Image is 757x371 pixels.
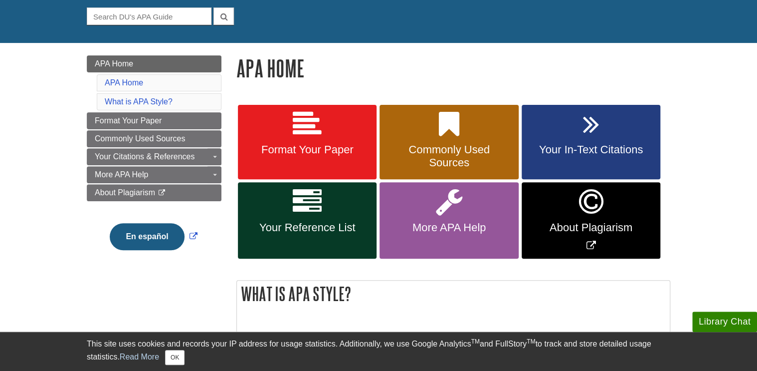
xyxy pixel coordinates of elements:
[238,105,377,180] a: Format Your Paper
[95,116,162,125] span: Format Your Paper
[236,55,670,81] h1: APA Home
[245,221,369,234] span: Your Reference List
[379,182,518,259] a: More APA Help
[107,232,199,241] a: Link opens in new window
[379,105,518,180] a: Commonly Used Sources
[87,55,221,267] div: Guide Page Menu
[95,59,133,68] span: APA Home
[387,221,511,234] span: More APA Help
[110,223,184,250] button: En español
[105,97,173,106] a: What is APA Style?
[105,78,143,87] a: APA Home
[527,338,535,345] sup: TM
[87,7,211,25] input: Search DU's APA Guide
[157,190,166,196] i: This link opens in a new window
[87,148,221,165] a: Your Citations & References
[95,188,155,197] span: About Plagiarism
[529,143,653,156] span: Your In-Text Citations
[95,170,148,179] span: More APA Help
[87,166,221,183] a: More APA Help
[95,134,185,143] span: Commonly Used Sources
[692,312,757,332] button: Library Chat
[165,350,185,365] button: Close
[529,221,653,234] span: About Plagiarism
[471,338,479,345] sup: TM
[238,182,377,259] a: Your Reference List
[522,182,660,259] a: Link opens in new window
[87,55,221,72] a: APA Home
[245,143,369,156] span: Format Your Paper
[237,281,670,307] h2: What is APA Style?
[120,353,159,361] a: Read More
[87,184,221,201] a: About Plagiarism
[95,152,194,161] span: Your Citations & References
[87,130,221,147] a: Commonly Used Sources
[387,143,511,169] span: Commonly Used Sources
[522,105,660,180] a: Your In-Text Citations
[87,338,670,365] div: This site uses cookies and records your IP address for usage statistics. Additionally, we use Goo...
[87,112,221,129] a: Format Your Paper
